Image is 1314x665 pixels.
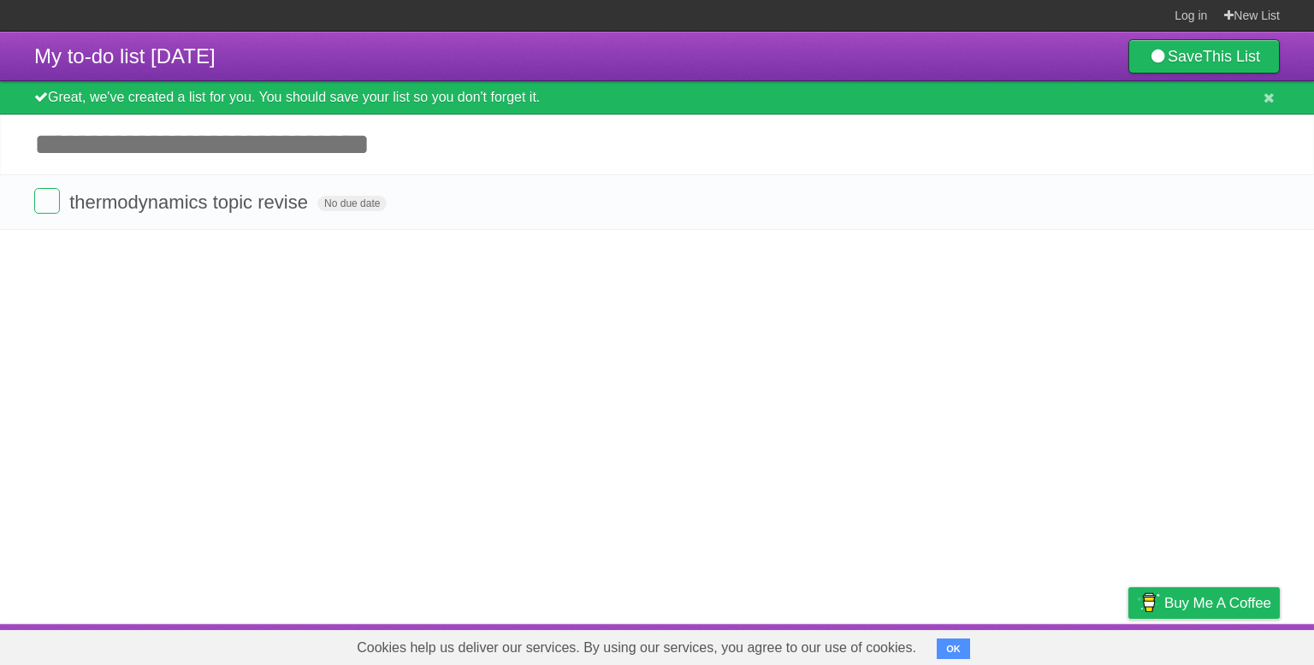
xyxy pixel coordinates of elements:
[901,628,937,661] a: About
[1128,39,1280,74] a: SaveThis List
[1048,628,1086,661] a: Terms
[1203,48,1260,65] b: This List
[1128,587,1280,619] a: Buy me a coffee
[937,639,970,659] button: OK
[1172,628,1280,661] a: Suggest a feature
[317,196,387,211] span: No due date
[1106,628,1151,661] a: Privacy
[1164,588,1271,618] span: Buy me a coffee
[1137,588,1160,617] img: Buy me a coffee
[34,44,216,68] span: My to-do list [DATE]
[34,188,60,214] label: Done
[69,191,312,213] span: thermodynamics topic revise
[957,628,1027,661] a: Developers
[340,631,933,665] span: Cookies help us deliver our services. By using our services, you agree to our use of cookies.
